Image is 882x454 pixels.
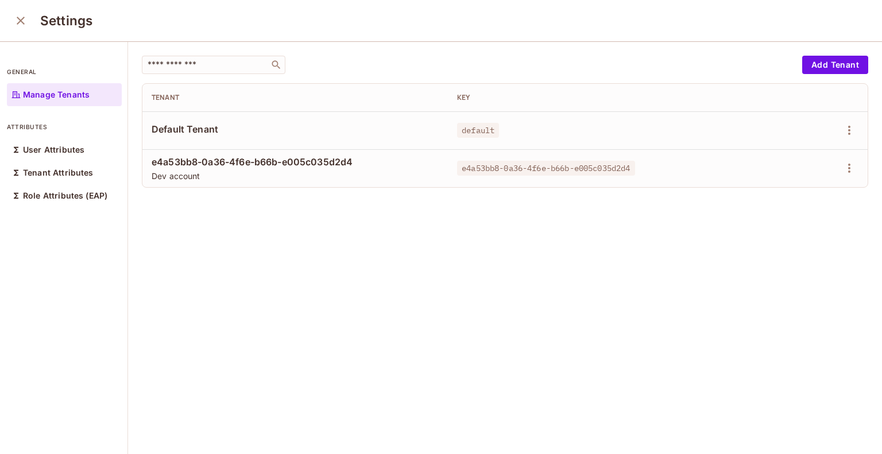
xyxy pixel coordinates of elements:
[457,123,499,138] span: default
[457,161,635,176] span: e4a53bb8-0a36-4f6e-b66b-e005c035d2d4
[802,56,868,74] button: Add Tenant
[23,90,90,99] p: Manage Tenants
[7,122,122,131] p: attributes
[152,170,439,181] span: Dev account
[9,9,32,32] button: close
[23,191,107,200] p: Role Attributes (EAP)
[152,93,439,102] div: Tenant
[7,67,122,76] p: general
[152,123,439,135] span: Default Tenant
[23,168,94,177] p: Tenant Attributes
[152,156,439,168] span: e4a53bb8-0a36-4f6e-b66b-e005c035d2d4
[40,13,92,29] h3: Settings
[23,145,84,154] p: User Attributes
[457,93,733,102] div: Key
